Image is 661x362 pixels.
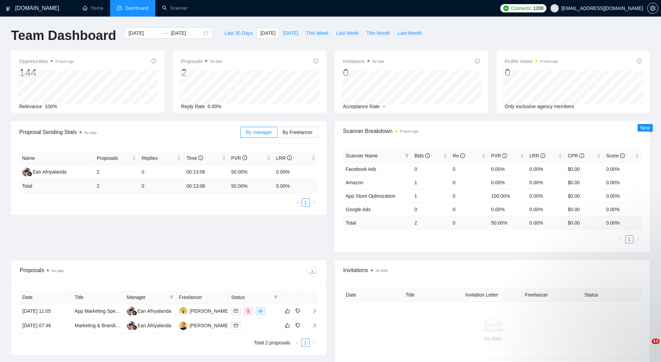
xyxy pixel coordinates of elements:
a: EAEan Afriyalanda [127,322,171,328]
td: 0.00% [488,162,526,176]
li: Previous Page [293,339,301,347]
img: gigradar-bm.png [27,172,32,176]
span: info-circle [425,153,430,158]
span: eye [259,309,263,313]
td: [DATE] 07:46 [20,319,72,333]
a: App Store Optimization [346,193,395,199]
th: Status [582,288,641,302]
td: 00:13:06 [183,179,228,193]
li: Next Page [633,235,642,244]
button: Last Month [394,28,425,39]
span: Dashboard [125,5,148,11]
td: 0 [412,162,450,176]
td: 0.00% [273,165,318,179]
button: left [293,339,301,347]
td: 50.00 % [488,216,526,229]
span: dislike [295,308,300,314]
td: 100.00% [488,189,526,203]
img: AU [179,321,188,330]
a: 1 [302,339,309,347]
td: $0.00 [565,176,603,189]
img: EA [127,321,135,330]
h1: Team Dashboard [11,28,116,44]
li: Previous Page [293,198,302,207]
span: Replies [141,154,176,162]
button: right [309,339,318,347]
td: 0 [412,203,450,216]
a: EAEan Afriyalanda [127,308,171,313]
div: 144 [19,66,74,79]
div: Ean Afriyalanda [137,307,171,315]
td: 0.00% [604,189,642,203]
span: Last Month [398,29,421,37]
span: right [307,309,317,313]
time: 8 hours ago [540,60,558,63]
img: gigradar-bm.png [132,325,137,330]
a: setting [647,6,658,11]
span: Reply Rate [181,104,205,109]
td: Total [19,179,94,193]
td: 0.00% [604,176,642,189]
span: filter [405,154,409,158]
td: 0.00% [527,162,565,176]
button: left [617,235,625,244]
img: gigradar-bm.png [132,311,137,316]
span: Scanner Name [346,153,378,158]
a: Facebook Ads [346,166,376,172]
th: Freelancer [176,291,229,304]
td: 0 [139,179,183,193]
button: right [310,198,318,207]
span: info-circle [313,59,318,63]
span: No data [376,269,388,272]
div: Ean Afriyalanda [33,168,66,176]
th: Date [20,291,72,304]
span: filter [272,292,279,302]
div: 0 [505,66,558,79]
a: homeHome [83,5,103,11]
td: 0.00% [488,203,526,216]
a: searchScanner [162,5,188,11]
img: upwork-logo.png [503,6,509,11]
span: By Freelancer [283,130,313,135]
span: Status [231,293,271,301]
span: Last 30 Days [224,29,253,37]
span: -- [382,104,386,109]
li: Next Page [309,339,318,347]
td: App Marketing Specialist for Campaign Management [72,304,124,319]
button: [DATE] [279,28,302,39]
span: filter [403,151,410,161]
span: right [312,341,316,345]
span: left [295,341,299,345]
span: Time [186,155,203,161]
span: like [285,308,290,314]
span: Re [453,153,465,158]
span: PVR [491,153,507,158]
th: Manager [124,291,176,304]
th: Title [403,288,462,302]
span: [DATE] [283,29,298,37]
a: App Marketing Specialist for Campaign Management [75,308,188,314]
button: Last 30 Days [221,28,256,39]
button: right [633,235,642,244]
span: Invitations [343,266,641,275]
td: 0.00 % [604,216,642,229]
button: like [283,321,292,330]
span: info-circle [475,59,480,63]
span: Only exclusive agency members [505,104,574,109]
td: 50.00% [229,165,273,179]
span: mail [234,323,238,328]
span: Score [606,153,625,158]
span: Acceptance Rate [343,104,380,109]
span: left [619,237,623,241]
button: This Month [363,28,394,39]
div: Proposals [20,266,169,277]
span: info-circle [151,59,156,63]
td: 0.00% [527,203,565,216]
td: $0.00 [565,162,603,176]
th: Date [343,288,403,302]
div: 2 [181,66,222,79]
td: 0.00% [604,203,642,216]
span: right [636,237,640,241]
td: $ 0.00 [565,216,603,229]
a: Marketing & Branding Specialist for Natural Supplement Launch – Revenue-Based Pay [75,323,261,328]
